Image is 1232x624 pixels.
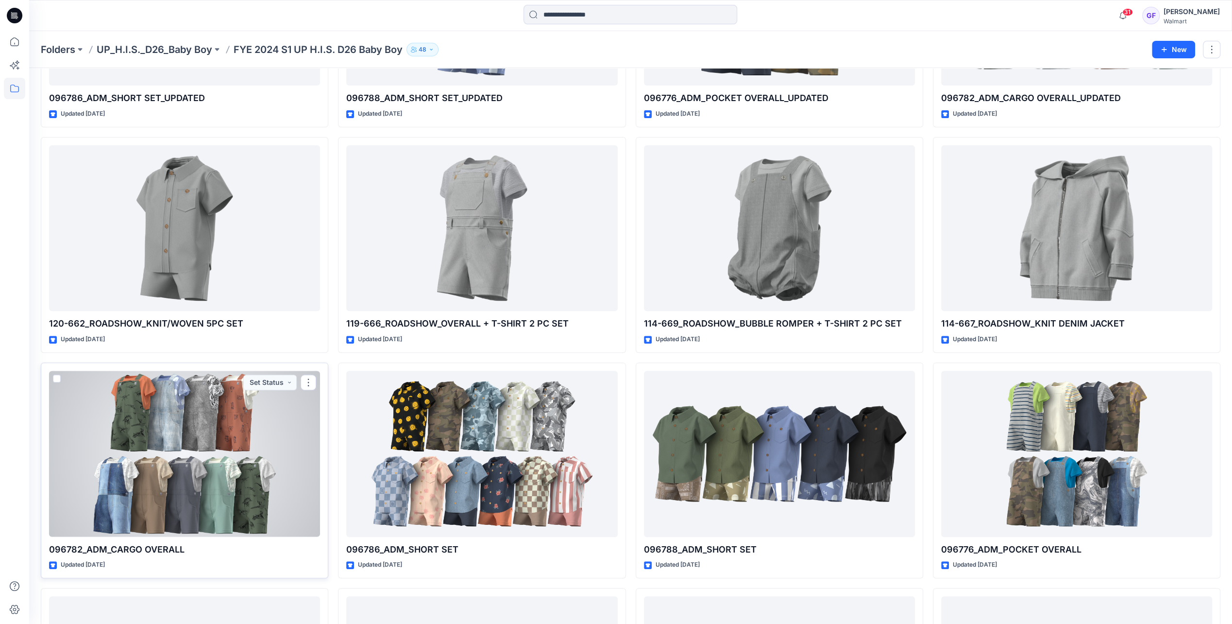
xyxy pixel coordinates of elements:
[941,543,1212,556] p: 096776_ADM_POCKET OVERALL
[346,91,617,105] p: 096788_ADM_SHORT SET_UPDATED
[49,543,320,556] p: 096782_ADM_CARGO OVERALL
[41,43,75,56] a: Folders
[644,91,915,105] p: 096776_ADM_POCKET OVERALL_UPDATED
[346,317,617,330] p: 119-666_ROADSHOW_OVERALL + T-SHIRT 2 PC SET
[656,560,700,570] p: Updated [DATE]
[941,371,1212,537] a: 096776_ADM_POCKET OVERALL
[61,560,105,570] p: Updated [DATE]
[644,145,915,311] a: 114-669_ROADSHOW_BUBBLE ROMPER + T-SHIRT 2 PC SET
[358,560,402,570] p: Updated [DATE]
[358,109,402,119] p: Updated [DATE]
[1164,17,1220,25] div: Walmart
[644,317,915,330] p: 114-669_ROADSHOW_BUBBLE ROMPER + T-SHIRT 2 PC SET
[953,560,997,570] p: Updated [DATE]
[49,145,320,311] a: 120-662_ROADSHOW_KNIT/WOVEN 5PC SET
[1152,41,1195,58] button: New
[644,543,915,556] p: 096788_ADM_SHORT SET
[953,334,997,345] p: Updated [DATE]
[234,43,403,56] p: FYE 2024 S1 UP H.I.S. D26 Baby Boy
[61,109,105,119] p: Updated [DATE]
[97,43,212,56] a: UP_H.I.S._D26_Baby Boy
[1122,8,1133,16] span: 31
[656,334,700,345] p: Updated [DATE]
[941,91,1212,105] p: 096782_ADM_CARGO OVERALL_UPDATED
[941,145,1212,311] a: 114-667_ROADSHOW_KNIT DENIM JACKET
[49,317,320,330] p: 120-662_ROADSHOW_KNIT/WOVEN 5PC SET
[346,543,617,556] p: 096786_ADM_SHORT SET
[1142,7,1160,24] div: GF
[419,44,426,55] p: 48
[61,334,105,345] p: Updated [DATE]
[1164,6,1220,17] div: [PERSON_NAME]
[49,371,320,537] a: 096782_ADM_CARGO OVERALL
[941,317,1212,330] p: 114-667_ROADSHOW_KNIT DENIM JACKET
[346,145,617,311] a: 119-666_ROADSHOW_OVERALL + T-SHIRT 2 PC SET
[953,109,997,119] p: Updated [DATE]
[346,371,617,537] a: 096786_ADM_SHORT SET
[644,371,915,537] a: 096788_ADM_SHORT SET
[656,109,700,119] p: Updated [DATE]
[406,43,439,56] button: 48
[358,334,402,345] p: Updated [DATE]
[49,91,320,105] p: 096786_ADM_SHORT SET_UPDATED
